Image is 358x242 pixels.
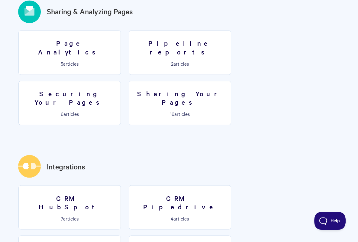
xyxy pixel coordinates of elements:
p: articles [22,215,117,221]
a: Integrations [47,161,85,172]
span: 4 [171,215,173,221]
a: Sharing Your Pages 16articles [129,81,231,125]
a: Page Analytics 5articles [18,30,121,74]
span: 16 [170,110,174,117]
span: 6 [61,110,63,117]
p: articles [133,215,227,221]
h3: CRM - HubSpot [22,194,117,211]
a: CRM - Pipedrive 4articles [129,185,231,229]
p: articles [22,61,117,66]
p: articles [133,111,227,116]
span: 7 [61,215,63,221]
p: articles [22,111,117,116]
h3: Pipeline reports [133,39,227,56]
a: Sharing & Analyzing Pages [47,6,133,17]
h3: CRM - Pipedrive [133,194,227,211]
span: 2 [171,60,173,67]
p: articles [133,61,227,66]
h3: Securing Your Pages [22,89,117,106]
h3: Page Analytics [22,39,117,56]
iframe: Toggle Customer Support [314,212,346,230]
a: Securing Your Pages 6articles [18,81,121,125]
a: Pipeline reports 2articles [129,30,231,74]
h3: Sharing Your Pages [133,89,227,106]
a: CRM - HubSpot 7articles [18,185,121,229]
span: 5 [61,60,63,67]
